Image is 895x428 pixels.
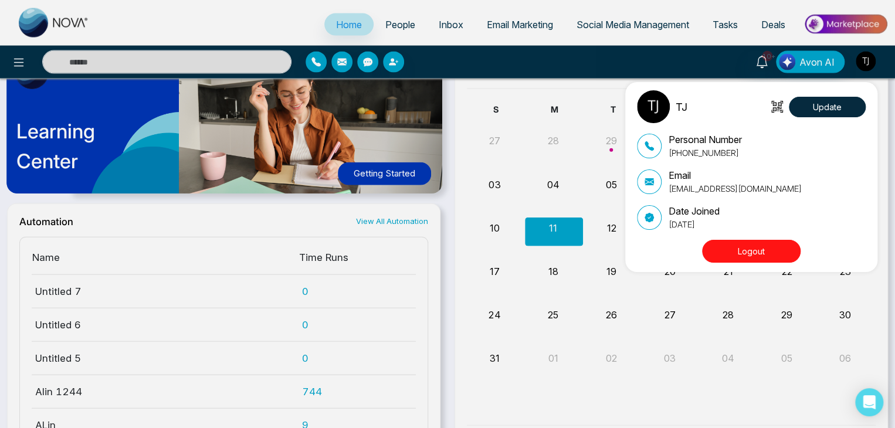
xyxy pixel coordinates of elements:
[669,182,802,195] p: [EMAIL_ADDRESS][DOMAIN_NAME]
[789,97,866,117] button: Update
[669,168,802,182] p: Email
[855,388,883,416] div: Open Intercom Messenger
[669,147,742,159] p: [PHONE_NUMBER]
[669,204,720,218] p: Date Joined
[669,218,720,230] p: [DATE]
[702,240,801,263] button: Logout
[676,99,687,115] p: TJ
[669,133,742,147] p: Personal Number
